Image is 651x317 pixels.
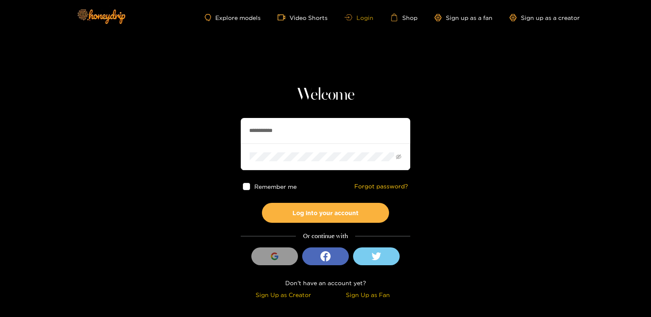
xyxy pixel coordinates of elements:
div: Or continue with [241,231,410,241]
button: Log into your account [262,203,389,223]
span: video-camera [278,14,289,21]
div: Sign Up as Creator [243,290,323,300]
a: Video Shorts [278,14,328,21]
a: Shop [390,14,417,21]
a: Sign up as a creator [509,14,580,21]
a: Sign up as a fan [434,14,492,21]
a: Explore models [205,14,261,21]
div: Sign Up as Fan [328,290,408,300]
a: Forgot password? [354,183,408,190]
a: Login [345,14,373,21]
div: Don't have an account yet? [241,278,410,288]
h1: Welcome [241,85,410,105]
span: eye-invisible [396,154,401,160]
span: Remember me [254,183,297,190]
